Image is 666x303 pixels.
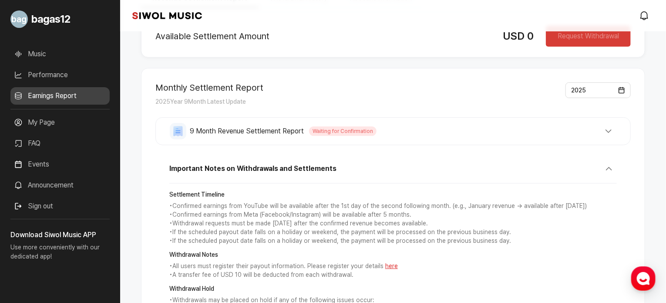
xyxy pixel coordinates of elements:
[10,7,110,31] a: Go to My Profile
[10,87,110,105] a: Earnings Report
[3,231,57,252] a: Home
[10,156,110,173] a: Events
[169,202,617,211] p: • Confirmed earnings from YouTube will be available after the 1st day of the second following mon...
[385,262,398,269] a: here
[503,30,534,42] span: USD 0
[169,161,617,184] button: Important Notes on Withdrawals and Settlements
[10,240,110,268] p: Use more conveniently with our dedicated app!
[10,197,57,215] button: Sign out
[10,177,110,194] a: Announcement
[565,82,631,98] button: 2025
[10,66,110,84] a: Performance
[169,163,336,174] span: Important Notes on Withdrawals and Settlements
[169,271,617,279] p: • A transfer fee of USD 10 will be deducted from each withdrawal.
[169,191,617,199] strong: Settlement Timeline
[169,211,617,219] p: • Confirmed earnings from Meta (Facebook/Instagram) will be available after 5 months.
[169,237,617,245] p: • If the scheduled payout date falls on a holiday or weekend, the payment will be processed on th...
[170,123,616,140] button: 9 Month Revenue Settlement Report Waiting for Confirmation
[169,219,617,228] p: • Withdrawal requests must be made [DATE] after the confirmed revenue becomes available.
[10,114,110,131] a: My Page
[636,7,654,24] a: modal.notifications
[309,126,377,136] span: Waiting for Confirmation
[10,135,110,152] a: FAQ
[169,251,617,259] strong: Withdrawal Notes
[155,98,246,105] span: 2025 Year 9 Month Latest Update
[155,31,489,41] h2: Available Settlement Amount
[22,244,37,251] span: Home
[155,82,263,93] h2: Monthly Settlement Report
[169,285,617,293] strong: Withdrawal Hold
[72,244,98,251] span: Messages
[31,11,71,27] span: bagas12
[571,87,586,94] span: 2025
[169,262,617,271] p: • All users must register their payout information. Please register your details
[10,45,110,63] a: Music
[10,230,110,240] h3: Download Siwol Music APP
[112,231,167,252] a: Settings
[57,231,112,252] a: Messages
[169,228,617,237] p: • If the scheduled payout date falls on a holiday or weekend, the payment will be processed on th...
[190,126,304,136] span: 9 Month Revenue Settlement Report
[129,244,150,251] span: Settings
